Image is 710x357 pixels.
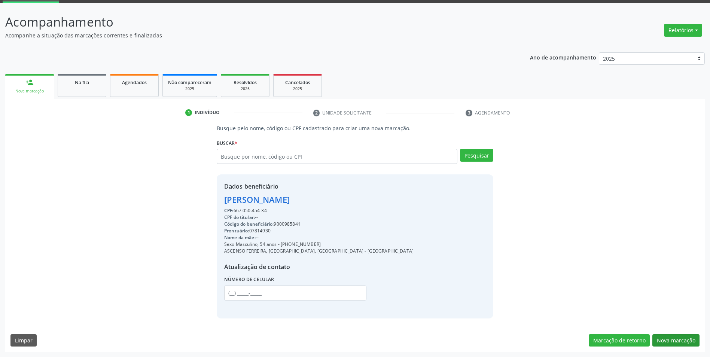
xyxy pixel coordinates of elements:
[224,207,234,214] span: CPF:
[224,234,414,241] div: --
[168,86,211,92] div: 2025
[285,79,310,86] span: Cancelados
[279,86,316,92] div: 2025
[224,193,414,206] div: [PERSON_NAME]
[224,234,256,241] span: Nome da mãe:
[224,228,414,234] div: 07814930
[224,228,249,234] span: Prontuário:
[10,88,49,94] div: Nova marcação
[195,109,220,116] div: Indivíduo
[122,79,147,86] span: Agendados
[224,274,274,286] label: Número de celular
[224,248,414,254] div: ASCENSO FERREIRA, [GEOGRAPHIC_DATA], [GEOGRAPHIC_DATA] - [GEOGRAPHIC_DATA]
[224,241,414,248] div: Sexo Masculino, 54 anos - [PHONE_NUMBER]
[224,262,414,271] div: Atualização de contato
[224,207,414,214] div: 667.050.454-34
[5,13,495,31] p: Acompanhamento
[224,286,366,300] input: (__) _____-_____
[224,221,274,227] span: Código do beneficiário:
[224,182,414,191] div: Dados beneficiário
[217,137,237,149] label: Buscar
[234,79,257,86] span: Resolvidos
[652,334,700,347] button: Nova marcação
[75,79,89,86] span: Na fila
[589,334,650,347] button: Marcação de retorno
[460,149,493,162] button: Pesquisar
[664,24,702,37] button: Relatórios
[217,149,457,164] input: Busque por nome, código ou CPF
[226,86,264,92] div: 2025
[530,52,596,62] p: Ano de acompanhamento
[224,221,414,228] div: 9000985841
[185,109,192,116] div: 1
[5,31,495,39] p: Acompanhe a situação das marcações correntes e finalizadas
[217,124,493,132] p: Busque pelo nome, código ou CPF cadastrado para criar uma nova marcação.
[224,214,414,221] div: --
[224,214,255,220] span: CPF do titular:
[168,79,211,86] span: Não compareceram
[25,78,34,86] div: person_add
[10,334,37,347] button: Limpar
